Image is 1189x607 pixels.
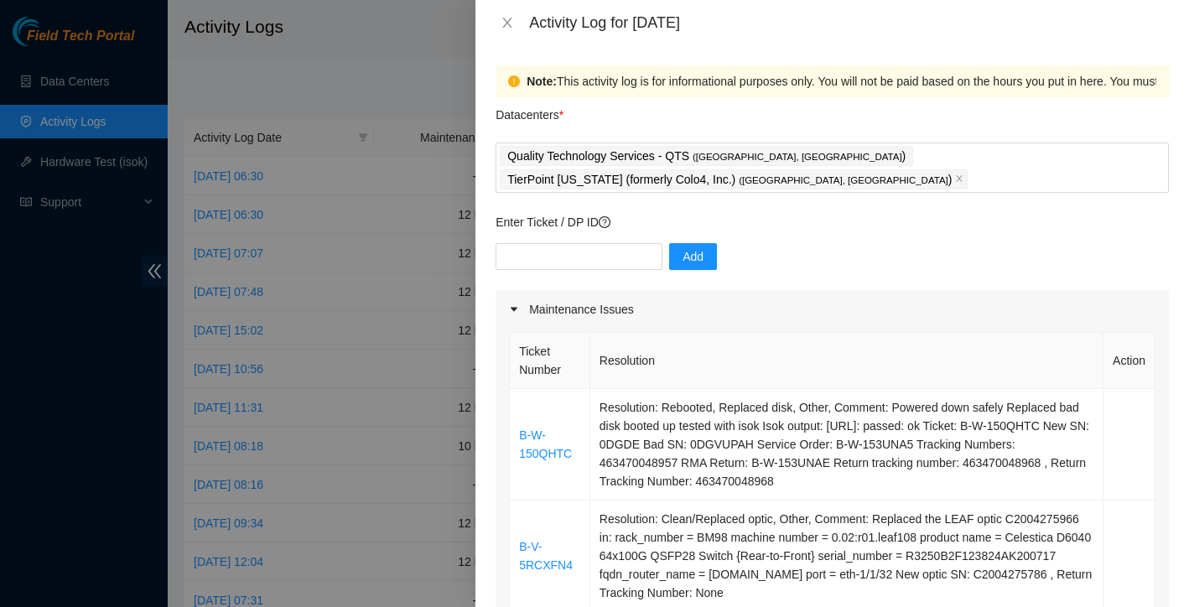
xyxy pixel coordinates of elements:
th: Resolution [590,333,1103,389]
p: Quality Technology Services - QTS ) [507,147,906,166]
td: Resolution: Rebooted, Replaced disk, Other, Comment: Powered down safely Replaced bad disk booted... [590,389,1103,501]
p: Datacenters [496,97,563,124]
div: Maintenance Issues [496,290,1169,329]
span: close [955,174,963,184]
span: ( [GEOGRAPHIC_DATA], [GEOGRAPHIC_DATA] [739,175,948,185]
span: caret-right [509,304,519,314]
a: B-V-5RCXFN4 [519,540,573,572]
span: close [501,16,514,29]
span: ( [GEOGRAPHIC_DATA], [GEOGRAPHIC_DATA] [693,152,902,162]
strong: Note: [527,72,557,91]
button: Add [669,243,717,270]
button: Close [496,15,519,31]
a: B-W-150QHTC [519,428,572,460]
div: Activity Log for [DATE] [529,13,1169,32]
span: exclamation-circle [508,75,520,87]
th: Ticket Number [510,333,590,389]
span: Add [683,247,704,266]
p: TierPoint [US_STATE] (formerly Colo4, Inc.) ) [507,170,952,189]
p: Enter Ticket / DP ID [496,213,1169,231]
th: Action [1103,333,1155,389]
span: question-circle [599,216,610,228]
